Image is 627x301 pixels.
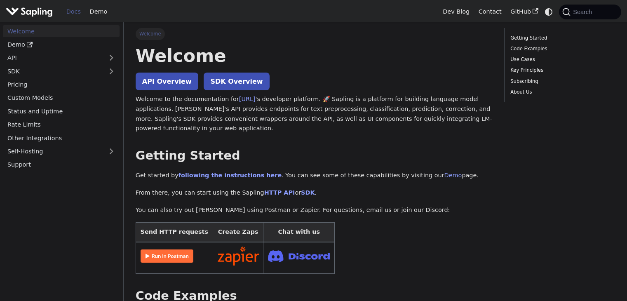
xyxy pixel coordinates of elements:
[3,39,120,51] a: Demo
[136,148,492,163] h2: Getting Started
[136,28,492,40] nav: Breadcrumbs
[85,5,112,18] a: Demo
[136,45,492,67] h1: Welcome
[3,25,120,37] a: Welcome
[510,56,612,63] a: Use Cases
[3,119,120,131] a: Rate Limits
[136,28,165,40] span: Welcome
[559,5,621,19] button: Search (Command+K)
[239,96,256,102] a: [URL]
[474,5,506,18] a: Contact
[510,78,612,85] a: Subscribing
[506,5,542,18] a: GitHub
[3,105,120,117] a: Status and Uptime
[438,5,474,18] a: Dev Blog
[136,171,492,181] p: Get started by . You can see some of these capabilities by visiting our page.
[218,247,259,266] img: Connect in Zapier
[204,73,269,90] a: SDK Overview
[571,9,597,15] span: Search
[136,205,492,215] p: You can also try out [PERSON_NAME] using Postman or Zapier. For questions, email us or join our D...
[136,73,198,90] a: API Overview
[510,34,612,42] a: Getting Started
[136,223,213,242] th: Send HTTP requests
[263,223,335,242] th: Chat with us
[510,88,612,96] a: About Us
[6,6,53,18] img: Sapling.ai
[301,189,315,196] a: SDK
[3,132,120,144] a: Other Integrations
[62,5,85,18] a: Docs
[213,223,263,242] th: Create Zaps
[3,146,120,158] a: Self-Hosting
[268,248,330,265] img: Join Discord
[136,188,492,198] p: From there, you can start using the Sapling or .
[510,66,612,74] a: Key Principles
[444,172,462,179] a: Demo
[264,189,295,196] a: HTTP API
[136,94,492,134] p: Welcome to the documentation for 's developer platform. 🚀 Sapling is a platform for building lang...
[141,249,193,263] img: Run in Postman
[6,6,56,18] a: Sapling.aiSapling.ai
[103,65,120,77] button: Expand sidebar category 'SDK'
[543,6,555,18] button: Switch between dark and light mode (currently system mode)
[510,45,612,53] a: Code Examples
[178,172,282,179] a: following the instructions here
[3,92,120,104] a: Custom Models
[3,52,103,64] a: API
[3,79,120,91] a: Pricing
[3,65,103,77] a: SDK
[103,52,120,64] button: Expand sidebar category 'API'
[3,159,120,171] a: Support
